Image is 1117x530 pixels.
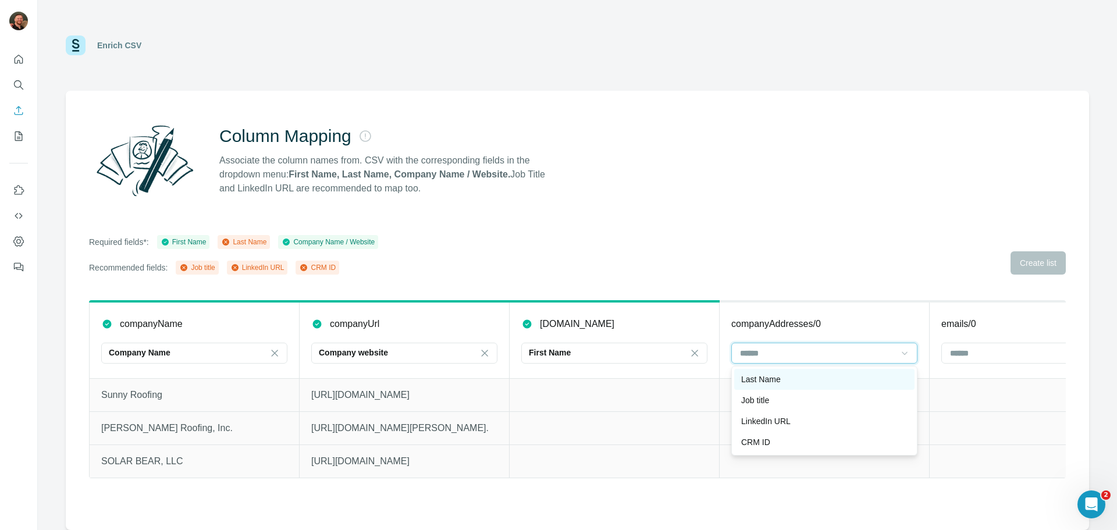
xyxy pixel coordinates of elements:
div: CRM ID [299,262,336,273]
p: [URL][DOMAIN_NAME][PERSON_NAME]. [311,421,497,435]
p: [URL][DOMAIN_NAME] [311,454,497,468]
p: Associate the column names from. CSV with the corresponding fields in the dropdown menu: Job Titl... [219,154,556,195]
h2: Column Mapping [219,126,351,147]
img: Avatar [9,12,28,30]
p: Sunny Roofing [101,388,287,402]
p: [URL][DOMAIN_NAME] [311,388,497,402]
button: Dashboard [9,231,28,252]
p: Last Name [741,374,781,385]
div: LinkedIn URL [230,262,284,273]
div: Company Name / Website [282,237,375,247]
p: Recommended fields: [89,262,168,273]
button: Use Surfe on LinkedIn [9,180,28,201]
iframe: Intercom live chat [1077,490,1105,518]
div: Job title [179,262,215,273]
button: Search [9,74,28,95]
button: My lists [9,126,28,147]
p: companyAddresses/0 [731,317,821,331]
p: Company website [319,347,388,358]
p: companyUrl [330,317,379,331]
button: Quick start [9,49,28,70]
p: First Name [529,347,571,358]
img: Surfe Illustration - Column Mapping [89,119,201,202]
p: SOLAR BEAR, LLC [101,454,287,468]
p: [PERSON_NAME] Roofing, Inc. [101,421,287,435]
button: Feedback [9,257,28,278]
strong: First Name, Last Name, Company Name / Website. [289,169,510,179]
div: Last Name [221,237,266,247]
span: 2 [1101,490,1111,500]
div: Enrich CSV [97,40,141,51]
p: companyName [120,317,183,331]
p: Job title [741,394,769,406]
p: emails/0 [941,317,976,331]
img: Surfe Logo [66,35,86,55]
p: Company Name [109,347,170,358]
p: [DOMAIN_NAME] [540,317,614,331]
div: First Name [161,237,207,247]
button: Enrich CSV [9,100,28,121]
button: Use Surfe API [9,205,28,226]
p: CRM ID [741,436,770,448]
p: Required fields*: [89,236,149,248]
p: LinkedIn URL [741,415,791,427]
